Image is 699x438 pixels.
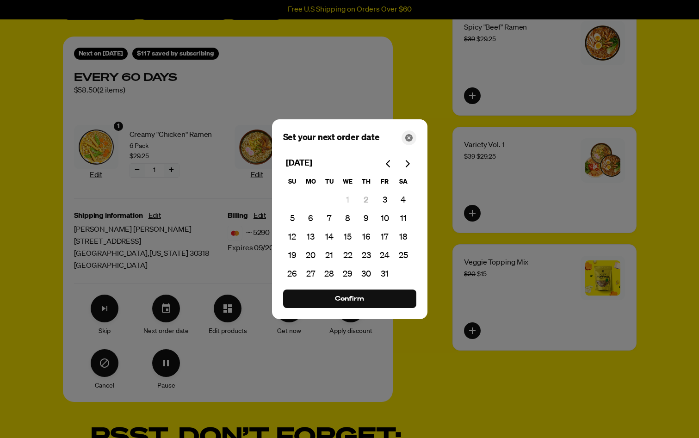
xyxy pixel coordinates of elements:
[394,173,413,191] th: Saturday
[283,290,416,308] button: Process subscription date change
[357,265,376,284] button: 30
[302,247,320,265] button: 20
[320,173,339,191] th: Tuesday
[357,173,376,191] th: Thursday
[376,247,394,265] button: 24
[357,191,376,210] button: 2
[398,154,416,173] button: Go to next month
[376,265,394,284] button: 31
[357,210,376,228] button: 9
[283,265,302,284] button: 26
[283,131,380,144] span: Set your next order date
[394,210,413,228] button: 11
[320,210,339,228] button: 7
[302,265,320,284] button: 27
[357,228,376,247] button: 16
[339,210,357,228] button: 8
[283,247,302,265] button: 19
[339,228,357,247] button: 15
[339,173,357,191] th: Wednesday
[394,228,413,247] button: 18
[394,191,413,210] button: 4
[335,294,364,304] span: Confirm
[357,247,376,265] button: 23
[339,265,357,284] button: 29
[283,173,302,191] th: Sunday
[283,210,302,228] button: 5
[379,154,398,173] button: Go to previous month
[376,210,394,228] button: 10
[320,265,339,284] button: 28
[320,228,339,247] button: 14
[283,228,302,247] button: 12
[302,210,320,228] button: 6
[376,228,394,247] button: 17
[302,173,320,191] th: Monday
[283,156,315,171] div: [DATE]
[302,228,320,247] button: 13
[376,191,394,210] button: 3
[320,247,339,265] button: 21
[376,173,394,191] th: Friday
[394,247,413,265] button: 25
[402,130,416,145] button: Close
[339,247,357,265] button: 22
[339,191,357,210] button: 1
